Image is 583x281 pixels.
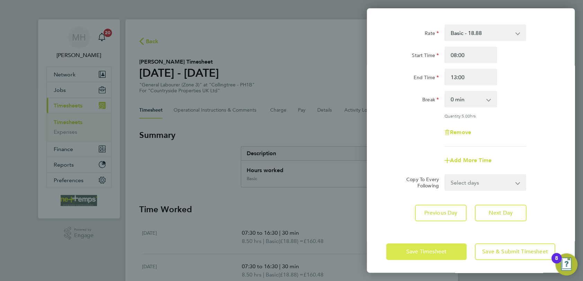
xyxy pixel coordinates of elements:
span: Add More Time [450,157,492,163]
label: Break [422,96,439,105]
span: Save Timesheet [406,248,447,255]
button: Remove [444,130,471,135]
input: E.g. 18:00 [444,69,497,85]
span: Save & Submit Timesheet [482,248,548,255]
div: 8 [555,258,558,267]
button: Open Resource Center, 8 new notifications [555,253,577,275]
span: Next Day [489,209,513,216]
button: Previous Day [415,205,467,221]
span: 5.00 [462,113,470,119]
span: Previous Day [424,209,458,216]
button: Save & Submit Timesheet [475,243,555,260]
label: Rate [425,30,439,38]
input: E.g. 08:00 [444,47,497,63]
label: End Time [414,74,439,83]
span: Remove [450,129,471,135]
label: Copy To Every Following [401,176,439,189]
button: Save Timesheet [386,243,467,260]
button: Add More Time [444,158,492,163]
label: Start Time [412,52,439,60]
div: Quantity: hrs [444,113,526,119]
button: Next Day [475,205,527,221]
